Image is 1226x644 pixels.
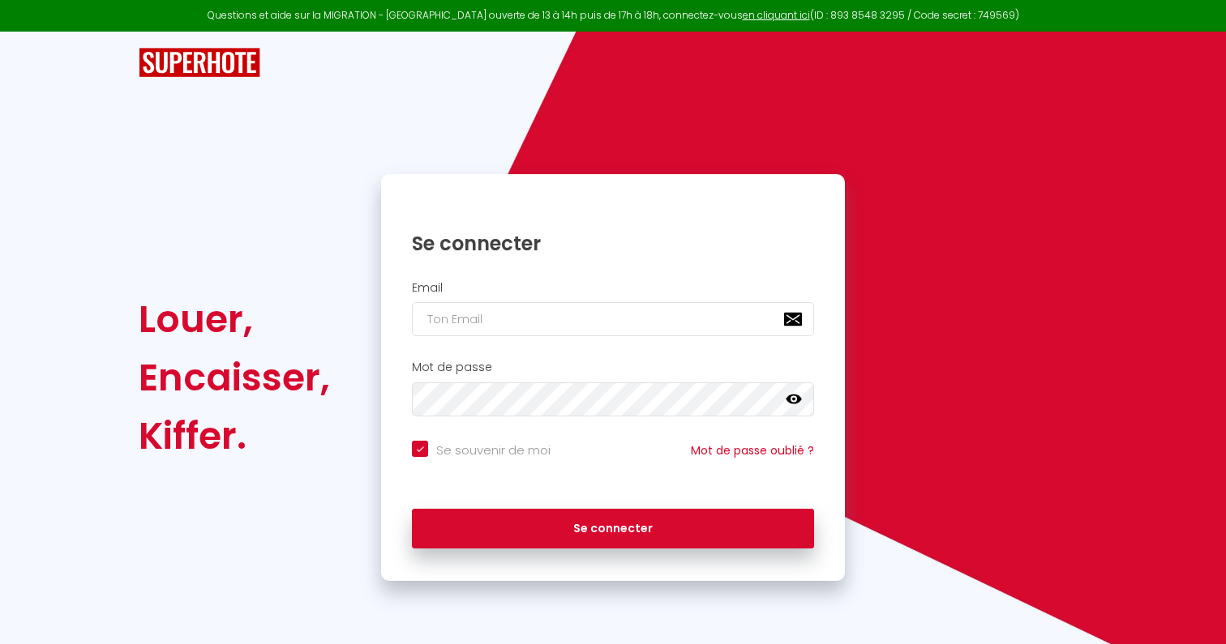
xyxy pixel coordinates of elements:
[691,442,814,458] a: Mot de passe oublié ?
[139,407,330,465] div: Kiffer.
[139,290,330,348] div: Louer,
[412,281,814,295] h2: Email
[743,8,810,22] a: en cliquant ici
[412,509,814,549] button: Se connecter
[412,360,814,374] h2: Mot de passe
[139,348,330,407] div: Encaisser,
[139,48,260,78] img: SuperHote logo
[412,231,814,256] h1: Se connecter
[412,302,814,336] input: Ton Email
